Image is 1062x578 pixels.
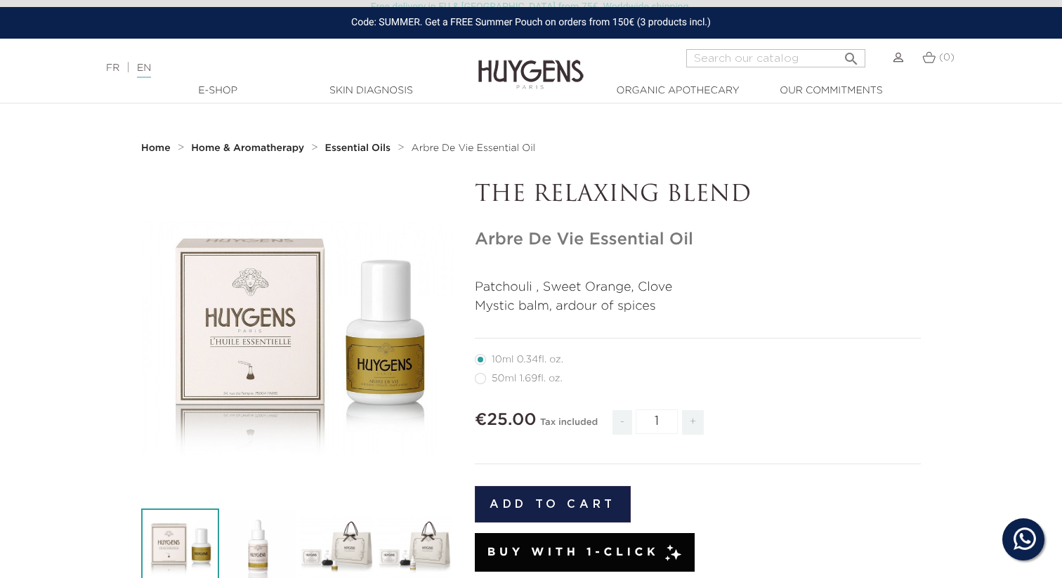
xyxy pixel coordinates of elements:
[191,143,304,153] strong: Home & Aromatherapy
[137,63,151,78] a: EN
[843,46,860,63] i: 
[141,143,171,153] strong: Home
[612,410,632,435] span: -
[839,45,864,64] button: 
[475,297,921,316] p: Mystic balm, ardour of spices
[475,278,921,297] p: Patchouli , Sweet Orange, Clove
[141,143,173,154] a: Home
[191,143,308,154] a: Home & Aromatherapy
[325,143,394,154] a: Essential Oils
[106,63,119,73] a: FR
[939,53,955,63] span: (0)
[301,84,441,98] a: Skin Diagnosis
[412,143,536,154] a: Arbre De Vie Essential Oil
[540,407,598,445] div: Tax included
[147,84,288,98] a: E-Shop
[475,412,537,428] span: €25.00
[636,409,678,434] input: Quantity
[478,37,584,91] img: Huygens
[686,49,865,67] input: Search
[761,84,901,98] a: Our commitments
[325,143,391,153] strong: Essential Oils
[99,60,432,77] div: |
[475,486,631,523] button: Add to cart
[475,354,580,365] label: 10ml 0.34fl. oz.
[682,410,704,435] span: +
[475,373,579,384] label: 50ml 1.69fl. oz.
[608,84,748,98] a: Organic Apothecary
[412,143,536,153] span: Arbre De Vie Essential Oil
[475,182,921,209] p: THE RELAXING BLEND
[475,230,921,250] h1: Arbre De Vie Essential Oil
